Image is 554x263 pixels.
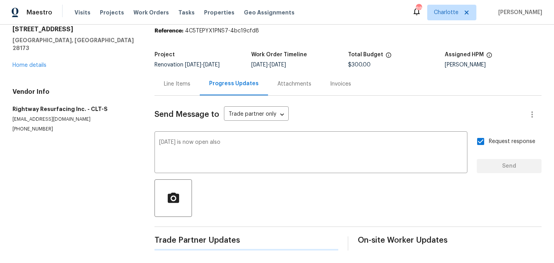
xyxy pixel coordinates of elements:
[330,80,351,88] div: Invoices
[178,10,195,15] span: Tasks
[489,138,535,146] span: Request response
[204,9,234,16] span: Properties
[416,5,421,13] div: 88
[385,52,392,62] span: The total cost of line items that have been proposed by Opendoor. This sum includes line items th...
[445,52,484,57] h5: Assigned HPM
[12,63,46,68] a: Home details
[154,52,175,57] h5: Project
[133,9,169,16] span: Work Orders
[244,9,295,16] span: Geo Assignments
[154,111,219,118] span: Send Message to
[12,105,136,113] h5: Rightway Resurfacing Inc. - CLT-S
[27,9,52,16] span: Maestro
[203,62,220,68] span: [DATE]
[154,62,220,68] span: Renovation
[348,52,383,57] h5: Total Budget
[12,25,136,33] h2: [STREET_ADDRESS]
[185,62,220,68] span: -
[12,116,136,123] p: [EMAIL_ADDRESS][DOMAIN_NAME]
[159,140,463,167] textarea: [DATE] is now open also
[277,80,311,88] div: Attachments
[224,108,289,121] div: Trade partner only
[486,52,492,62] span: The hpm assigned to this work order.
[185,62,201,68] span: [DATE]
[251,62,268,68] span: [DATE]
[445,62,542,68] div: [PERSON_NAME]
[12,36,136,52] h5: [GEOGRAPHIC_DATA], [GEOGRAPHIC_DATA] 28173
[270,62,286,68] span: [DATE]
[495,9,542,16] span: [PERSON_NAME]
[154,27,542,35] div: 4C5TEPYX1PNS7-4bc19cfd8
[154,28,183,34] b: Reference:
[434,9,458,16] span: Charlotte
[209,80,259,88] div: Progress Updates
[75,9,91,16] span: Visits
[251,62,286,68] span: -
[164,80,190,88] div: Line Items
[100,9,124,16] span: Projects
[154,236,338,244] span: Trade Partner Updates
[358,236,542,244] span: On-site Worker Updates
[12,126,136,132] p: [PHONE_NUMBER]
[12,88,136,96] h4: Vendor Info
[348,62,371,68] span: $300.00
[251,52,307,57] h5: Work Order Timeline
